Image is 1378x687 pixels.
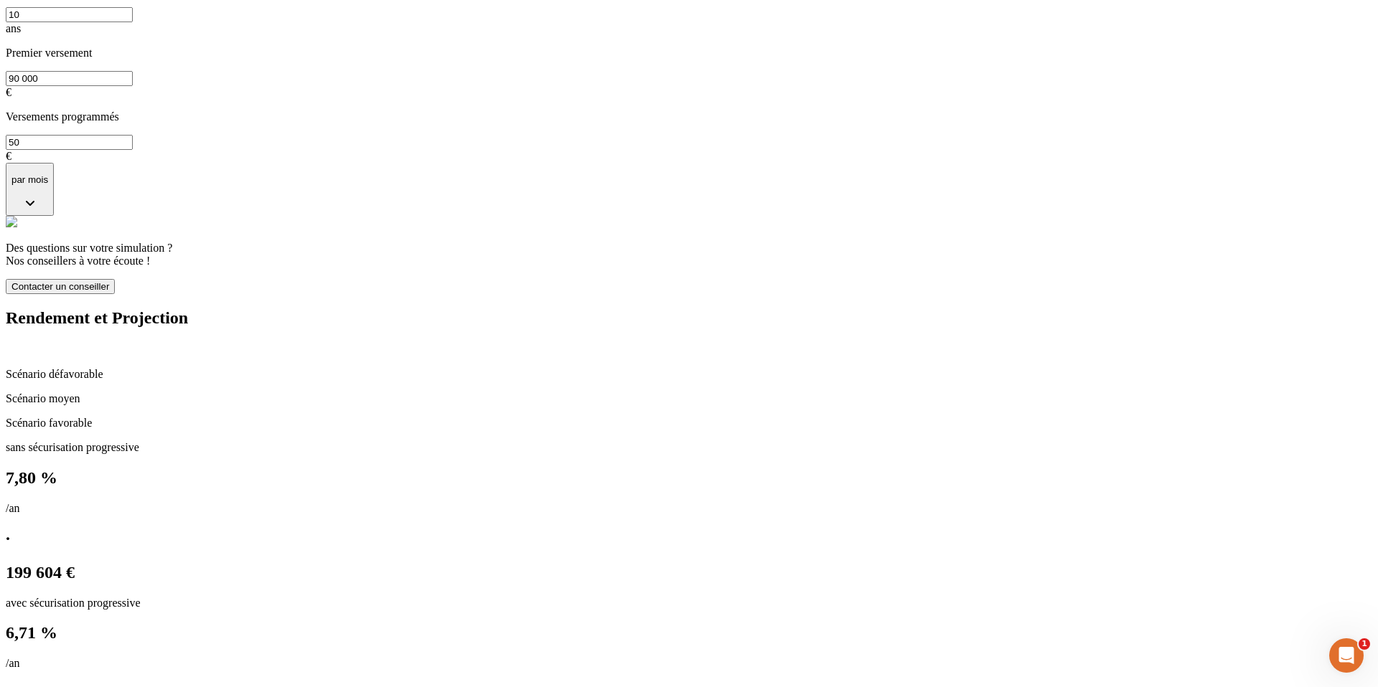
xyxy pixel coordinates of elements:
[11,174,48,185] p: par mois
[6,216,17,227] img: alexis.png
[6,417,1372,430] p: Scénario favorable
[1359,638,1370,650] span: 1
[6,86,11,98] span: €
[6,468,1372,488] h2: 7,80 %
[6,308,1372,328] h2: Rendement et Projection
[6,441,1372,454] p: sans sécurisation progressive
[6,279,115,294] button: Contacter un conseiller
[6,242,172,254] span: Des questions sur votre simulation ?
[6,110,1372,123] p: Versements programmés
[6,563,1372,582] h2: 199 604 €
[6,597,1372,610] p: avec sécurisation progressive
[6,657,1372,670] p: /an
[6,502,1372,515] p: /an
[6,163,54,217] button: par mois
[11,281,109,292] span: Contacter un conseiller
[6,392,1372,405] p: Scénario moyen
[6,47,1372,60] p: Premier versement
[6,22,21,34] span: ans
[6,255,150,267] span: Nos conseillers à votre écoute !
[6,368,1372,381] p: Scénario défavorable
[6,623,1372,643] h2: 6,71 %
[1329,638,1364,673] iframe: Intercom live chat
[6,150,11,162] span: €
[6,529,1372,549] h2: ·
